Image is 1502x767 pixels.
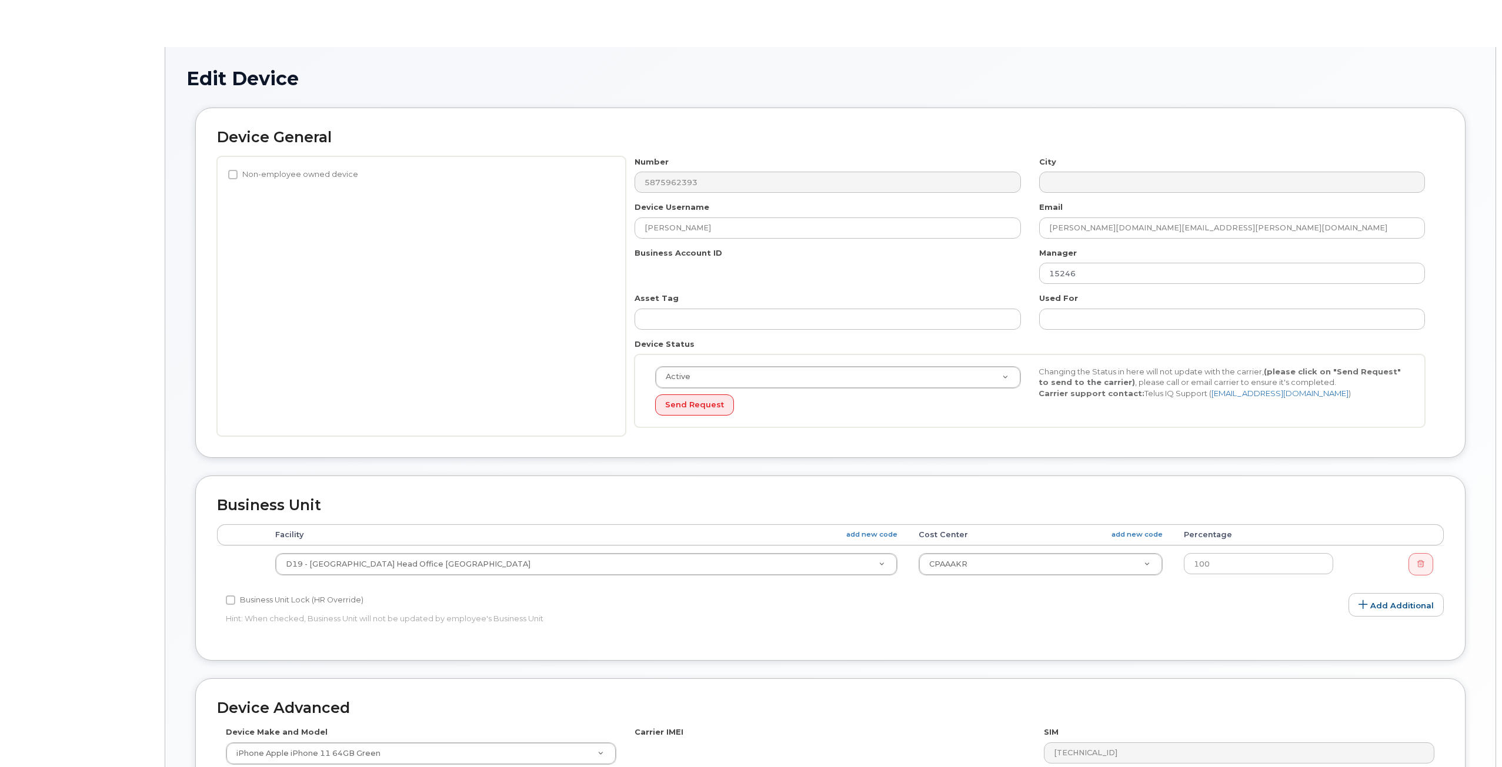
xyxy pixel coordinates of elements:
label: Device Make and Model [226,726,328,738]
label: Business Account ID [635,247,722,259]
label: Used For [1039,293,1078,304]
label: Carrier IMEI [635,726,683,738]
h2: Device General [217,129,1444,146]
h2: Business Unit [217,497,1444,514]
label: Device Status [635,339,695,350]
th: Cost Center [908,524,1173,545]
a: iPhone Apple iPhone 11 64GB Green [226,743,616,764]
span: iPhone Apple iPhone 11 64GB Green [229,748,380,759]
label: City [1039,156,1056,168]
div: Changing the Status in here will not update with the carrier, , please call or email carrier to e... [1030,366,1413,399]
label: Business Unit Lock (HR Override) [226,593,363,607]
input: Select manager [1039,263,1425,284]
span: D19 - Edmonton Head Office Canada [286,560,530,568]
input: Non-employee owned device [228,170,238,179]
input: Business Unit Lock (HR Override) [226,595,235,605]
a: [EMAIL_ADDRESS][DOMAIN_NAME] [1211,388,1349,398]
label: Manager [1039,247,1077,259]
label: SIM [1044,726,1059,738]
a: Active [656,367,1020,388]
span: CPAAAKR [929,560,967,568]
h1: Edit Device [186,68,1474,89]
a: D19 - [GEOGRAPHIC_DATA] Head Office [GEOGRAPHIC_DATA] [276,554,897,575]
label: Number [635,156,669,168]
th: Facility [265,524,908,545]
span: Active [659,371,690,382]
h2: Device Advanced [217,700,1444,716]
label: Email [1039,202,1063,213]
p: Hint: When checked, Business Unit will not be updated by employee's Business Unit [226,613,1026,624]
label: Device Username [635,202,709,213]
button: Send Request [655,394,734,416]
a: add new code [846,530,897,540]
th: Percentage [1173,524,1344,545]
a: add new code [1112,530,1163,540]
strong: Carrier support contact: [1039,388,1144,398]
a: Add Additional [1349,593,1444,617]
a: CPAAAKR [919,554,1162,575]
label: Asset Tag [635,293,679,304]
label: Non-employee owned device [228,168,358,182]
